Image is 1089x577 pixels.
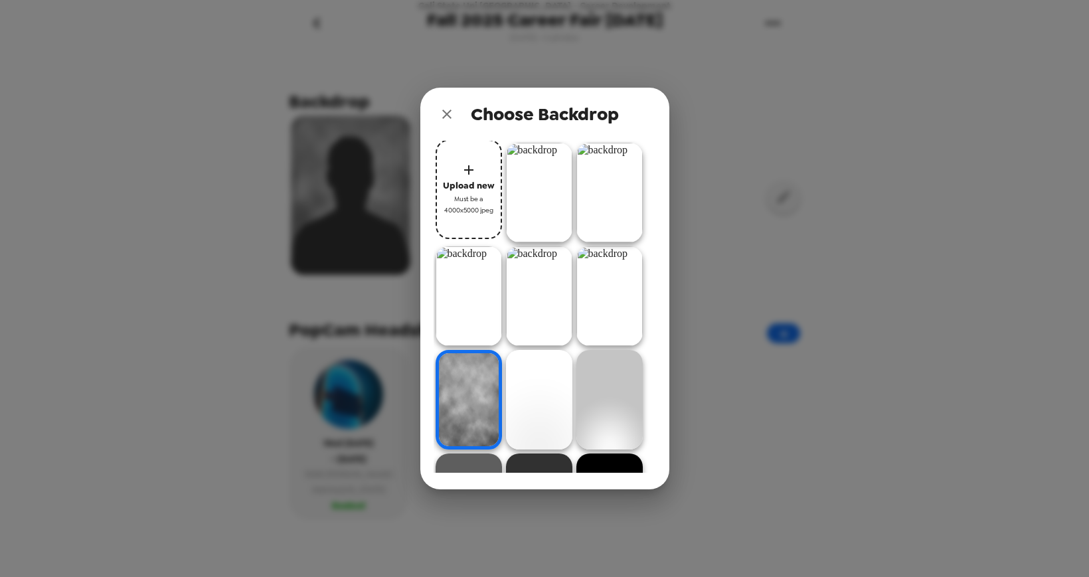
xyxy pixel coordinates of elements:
[506,453,572,553] img: backdrop
[576,143,643,242] img: backdrop
[434,101,460,127] button: close
[436,139,502,239] button: Upload newMust be a 4000x5000 jpeg
[506,350,572,450] img: backdrop
[471,102,619,126] span: Choose Backdrop
[576,246,643,346] img: backdrop
[442,193,495,216] span: Must be a 4000x5000 jpeg
[436,453,502,553] img: backdrop
[443,178,495,193] span: Upload new
[506,246,572,346] img: backdrop
[436,246,502,346] img: backdrop
[506,143,572,242] img: backdrop
[576,350,643,450] img: backdrop
[436,350,502,450] img: backdrop
[576,453,643,553] img: backdrop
